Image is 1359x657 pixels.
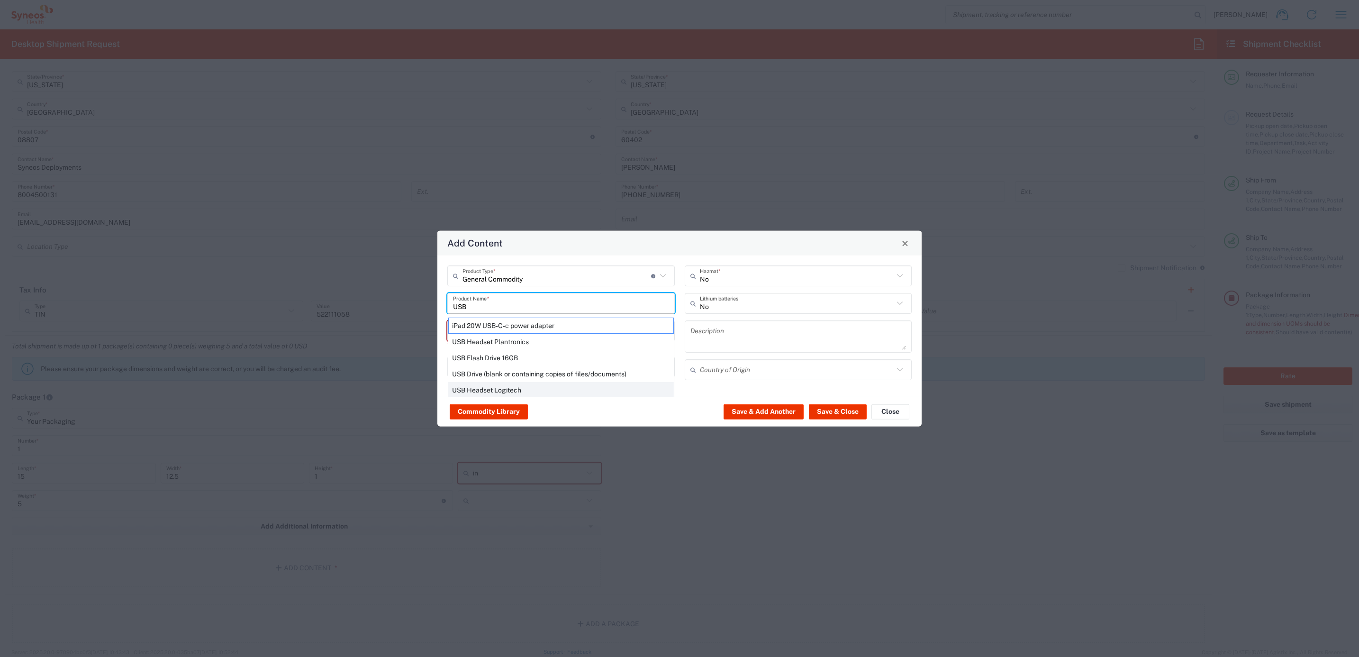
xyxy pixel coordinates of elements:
button: Close [871,404,909,419]
button: Save & Close [809,404,867,419]
div: USB Headset Logitech [448,382,674,398]
div: USB Drive (blank or containing copies of files/documents) [448,366,674,382]
div: iPad 20W USB-C-c power adapter [448,318,674,334]
button: Commodity Library [450,404,528,419]
button: Save & Add Another [724,404,804,419]
div: USB Flash Drive 16GB [448,350,674,366]
h4: Add Content [447,236,503,250]
div: USB Headset Plantronics [448,334,674,350]
div: This field is required [447,341,559,350]
button: Close [898,237,912,250]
